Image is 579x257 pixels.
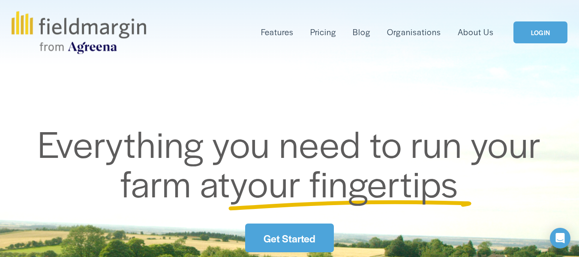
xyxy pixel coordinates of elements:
[230,157,459,208] span: your fingertips
[458,25,494,39] a: About Us
[387,25,441,39] a: Organisations
[261,26,294,38] span: Features
[513,21,567,43] a: LOGIN
[38,117,550,208] span: Everything you need to run your farm at
[12,11,146,54] img: fieldmargin.com
[353,25,370,39] a: Blog
[310,25,336,39] a: Pricing
[261,25,294,39] a: folder dropdown
[550,228,570,248] div: Open Intercom Messenger
[245,224,334,252] a: Get Started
